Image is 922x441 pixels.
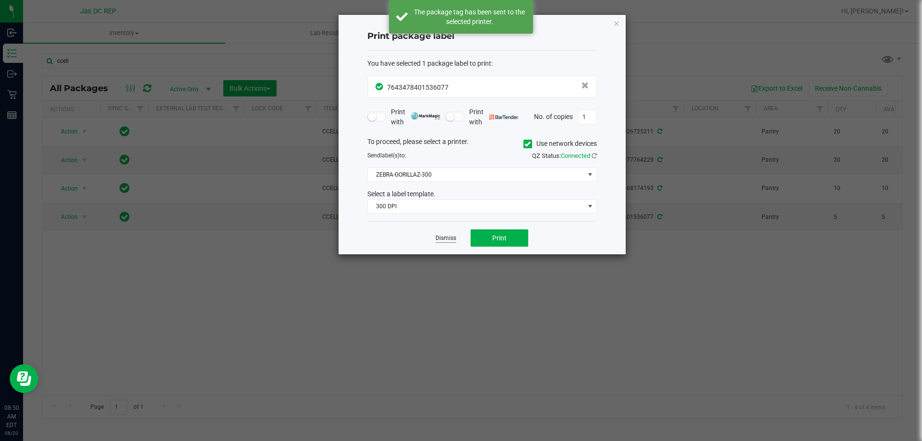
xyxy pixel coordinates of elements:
[411,112,440,119] img: mark_magic_cybra.png
[523,139,597,149] label: Use network devices
[532,152,597,159] span: QZ Status:
[561,152,590,159] span: Connected
[10,364,38,393] iframe: Resource center
[367,59,597,69] div: :
[489,115,519,119] img: bartender.png
[492,234,507,242] span: Print
[391,107,440,127] span: Print with
[469,107,519,127] span: Print with
[376,82,385,92] span: In Sync
[368,168,584,181] span: ZEBRA-GORILLAZ-300
[413,7,526,26] div: The package tag has been sent to the selected printer.
[367,60,491,67] span: You have selected 1 package label to print
[367,30,597,43] h4: Print package label
[368,200,584,213] span: 300 DPI
[360,137,604,151] div: To proceed, please select a printer.
[534,112,573,120] span: No. of copies
[436,234,456,242] a: Dismiss
[471,229,528,247] button: Print
[380,152,400,159] span: label(s)
[387,83,449,91] span: 7643478401536077
[367,152,406,159] span: Send to:
[360,189,604,199] div: Select a label template.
